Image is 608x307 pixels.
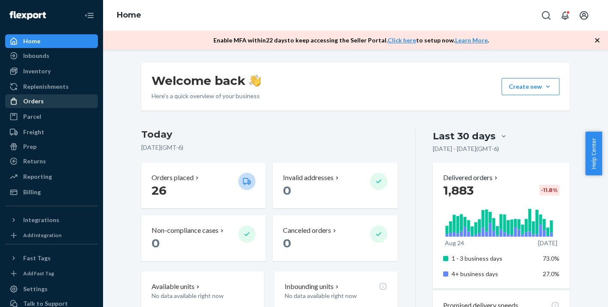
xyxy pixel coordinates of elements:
ol: breadcrumbs [110,3,148,28]
p: [DATE] [538,239,557,247]
p: No data available right now [285,292,387,300]
button: Create new [502,78,559,95]
p: No data available right now [152,292,254,300]
div: Settings [23,285,48,293]
p: Non-compliance cases [152,226,219,235]
div: Billing [23,188,41,196]
div: Replenishments [23,82,69,91]
div: Add Integration [23,232,61,239]
div: Fast Tags [23,254,51,262]
div: Integrations [23,216,59,224]
button: Open Search Box [538,7,555,24]
a: Inventory [5,64,98,78]
img: hand-wave emoji [249,75,261,87]
a: Click here [388,36,416,44]
div: Home [23,37,40,45]
span: 26 [152,183,167,198]
a: Add Fast Tag [5,268,98,279]
p: Enable MFA within 22 days to keep accessing the Seller Portal. to setup now. . [213,36,489,45]
span: 0 [152,236,160,250]
a: Returns [5,154,98,168]
p: Available units [152,282,195,292]
button: Fast Tags [5,251,98,265]
button: Close Navigation [81,7,98,24]
div: Last 30 days [433,129,496,143]
a: Home [117,10,141,20]
div: Orders [23,97,44,105]
div: Add Fast Tag [23,270,54,277]
p: [DATE] - [DATE] ( GMT-6 ) [433,144,499,153]
a: Add Integration [5,230,98,241]
div: Inbounds [23,51,49,60]
button: Invalid addresses 0 [273,163,397,208]
a: Orders [5,94,98,108]
div: Returns [23,157,46,166]
div: Freight [23,128,44,136]
img: Flexport logo [9,11,46,20]
a: Parcel [5,110,98,123]
span: 1,883 [443,183,474,198]
h1: Welcome back [152,73,261,88]
a: Settings [5,282,98,296]
p: Invalid addresses [283,173,334,183]
a: Learn More [455,36,488,44]
span: 73.0% [543,255,559,262]
span: Support [18,6,49,14]
button: Non-compliance cases 0 [141,215,266,261]
button: Canceled orders 0 [273,215,397,261]
p: [DATE] ( GMT-6 ) [141,143,398,152]
button: Delivered orders [443,173,499,183]
span: 0 [283,183,291,198]
a: Reporting [5,170,98,184]
a: Inbounds [5,49,98,63]
div: Prep [23,142,36,151]
p: Here’s a quick overview of your business [152,92,261,100]
h3: Today [141,128,398,141]
p: 4+ business days [452,270,536,278]
button: Orders placed 26 [141,163,266,208]
span: 0 [283,236,291,250]
div: Reporting [23,172,52,181]
div: -11.8 % [539,185,559,196]
button: Help Center [585,132,602,175]
a: Freight [5,125,98,139]
p: Orders placed [152,173,194,183]
button: Open account menu [575,7,593,24]
a: Prep [5,140,98,153]
div: Inventory [23,67,51,75]
p: Inbounding units [285,282,334,292]
div: Parcel [23,112,41,121]
p: 1 - 3 business days [452,254,536,263]
a: Replenishments [5,80,98,93]
p: Canceled orders [283,226,331,235]
button: Integrations [5,213,98,227]
p: Aug 24 [445,239,464,247]
button: Open notifications [556,7,574,24]
a: Billing [5,185,98,199]
a: Home [5,34,98,48]
span: 27.0% [543,270,559,277]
